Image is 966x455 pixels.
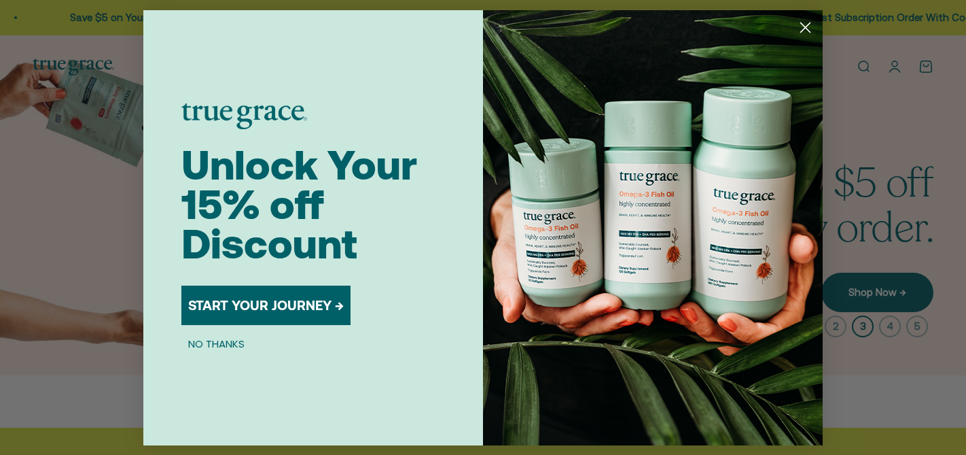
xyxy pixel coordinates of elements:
button: START YOUR JOURNEY → [181,286,351,325]
button: Close dialog [793,16,817,39]
img: logo placeholder [181,103,307,129]
button: NO THANKS [181,336,251,352]
span: Unlock Your 15% off Discount [181,141,417,267]
img: 098727d5-50f8-4f9b-9554-844bb8da1403.jpeg [483,10,823,445]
